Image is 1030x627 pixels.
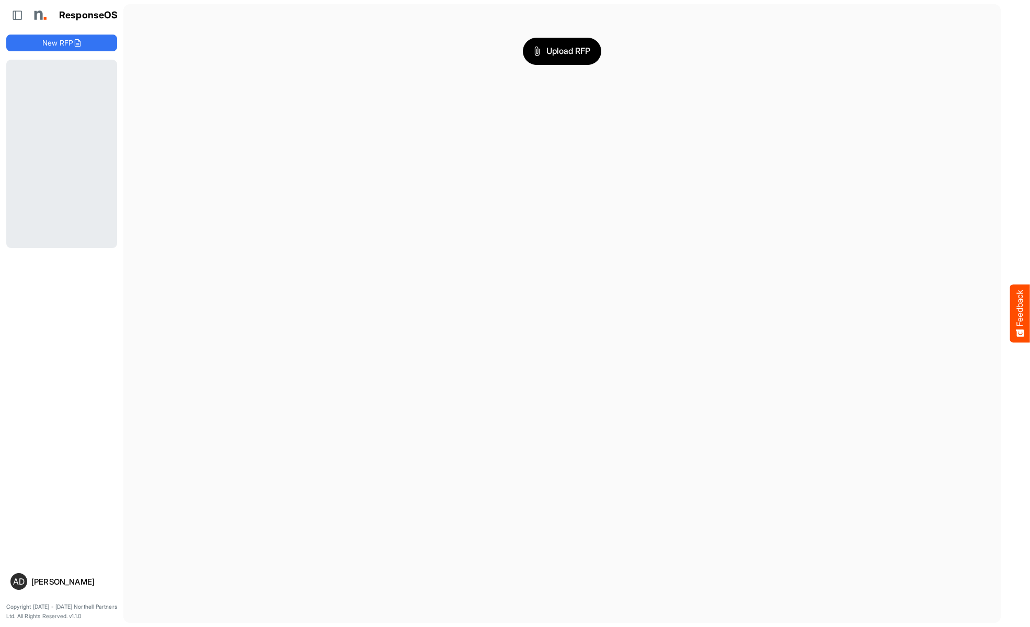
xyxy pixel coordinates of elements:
[6,60,117,248] div: Loading...
[59,10,118,21] h1: ResponseOS
[534,44,590,58] span: Upload RFP
[6,602,117,621] p: Copyright [DATE] - [DATE] Northell Partners Ltd. All Rights Reserved. v1.1.0
[13,577,25,586] span: AD
[6,35,117,51] button: New RFP
[523,38,601,65] button: Upload RFP
[31,578,113,586] div: [PERSON_NAME]
[1010,285,1030,343] button: Feedback
[29,5,50,26] img: Northell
